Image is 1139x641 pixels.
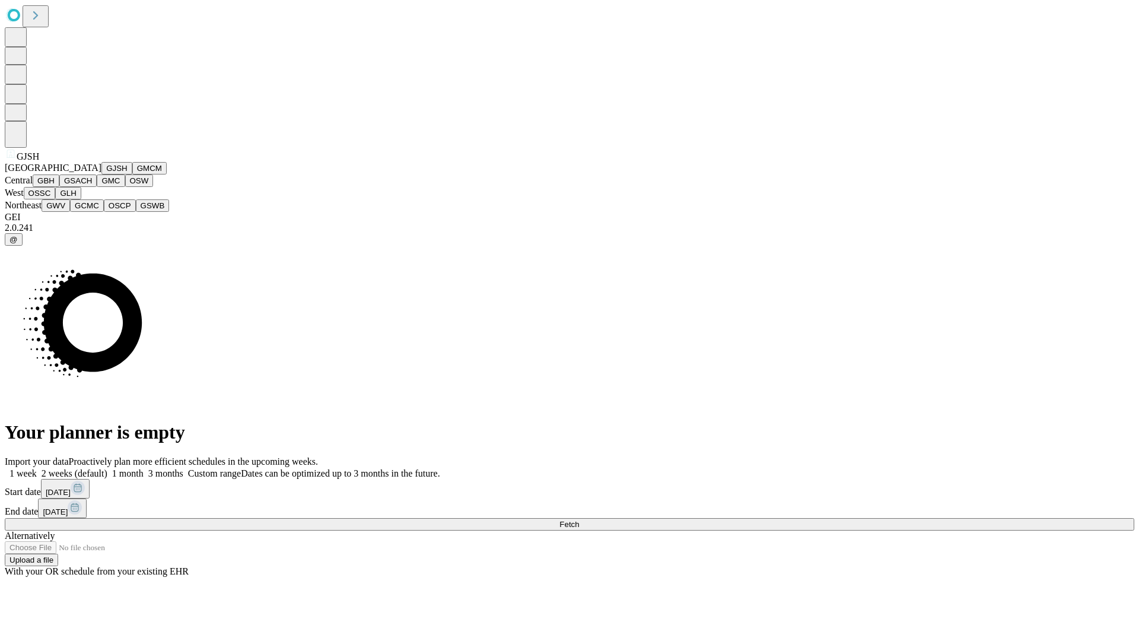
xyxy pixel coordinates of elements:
[9,468,37,478] span: 1 week
[97,174,125,187] button: GMC
[46,488,71,497] span: [DATE]
[43,507,68,516] span: [DATE]
[188,468,241,478] span: Custom range
[112,468,144,478] span: 1 month
[5,479,1134,499] div: Start date
[5,531,55,541] span: Alternatively
[5,163,101,173] span: [GEOGRAPHIC_DATA]
[5,175,33,185] span: Central
[24,187,56,199] button: OSSC
[42,199,70,212] button: GWV
[42,468,107,478] span: 2 weeks (default)
[33,174,59,187] button: GBH
[69,456,318,467] span: Proactively plan more efficient schedules in the upcoming weeks.
[5,518,1134,531] button: Fetch
[148,468,183,478] span: 3 months
[5,233,23,246] button: @
[5,499,1134,518] div: End date
[55,187,81,199] button: GLH
[5,456,69,467] span: Import your data
[17,151,39,161] span: GJSH
[136,199,170,212] button: GSWB
[41,479,90,499] button: [DATE]
[559,520,579,529] span: Fetch
[5,421,1134,443] h1: Your planner is empty
[104,199,136,212] button: OSCP
[5,200,42,210] span: Northeast
[59,174,97,187] button: GSACH
[5,188,24,198] span: West
[101,162,132,174] button: GJSH
[9,235,18,244] span: @
[125,174,154,187] button: OSW
[5,212,1134,223] div: GEI
[70,199,104,212] button: GCMC
[38,499,87,518] button: [DATE]
[5,554,58,566] button: Upload a file
[5,223,1134,233] div: 2.0.241
[132,162,167,174] button: GMCM
[5,566,189,576] span: With your OR schedule from your existing EHR
[241,468,440,478] span: Dates can be optimized up to 3 months in the future.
